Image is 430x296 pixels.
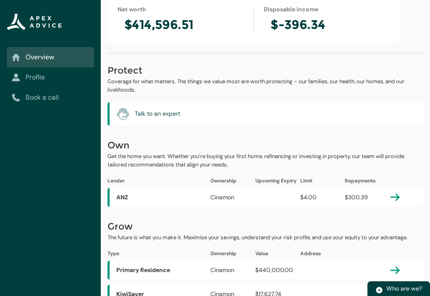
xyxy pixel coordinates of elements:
lightning-formatted-number: $4.00 [300,193,317,201]
div: Cinamon [210,266,255,275]
lightning-formatted-number: $440,000.00 [255,266,293,274]
nav: Sub page [7,47,94,108]
h2: Grow [107,220,423,233]
img: play.svg [375,286,383,294]
a: Book a call [12,92,89,103]
h2: $414,596.51 [118,17,243,33]
div: Limit [300,177,345,185]
a: Overview [12,52,89,62]
p: The future is what you make it. Maximise your savings, understand your risk profile, and use your... [107,233,423,242]
p: Get the home you want. Whether you’re buying your first home, refinancing or investing in propert... [107,152,423,169]
div: Net worth [118,5,243,13]
div: Repayments [345,177,390,185]
span: Who are we? [386,285,422,292]
div: Upcoming Expiry [255,177,300,185]
div: Address [300,250,345,257]
div: Value [255,250,300,257]
div: Cinamon [210,193,255,202]
lightning-formatted-number: $300.39 [345,193,368,201]
div: Lender [107,177,208,185]
div: Ownership [210,177,255,185]
span: ANZ [110,188,210,207]
div: Ownership [210,250,255,257]
span: Primary Residence [110,261,210,280]
h2: $-396.34 [264,17,390,33]
div: Disposable income [264,5,390,13]
h2: Own [107,139,423,152]
a: Talk to an expert [135,109,180,118]
lightning-icon: Talk to an expert [116,107,130,121]
div: Type [107,250,208,257]
h2: Protect [107,64,423,77]
img: Apex Advice Group [7,13,62,30]
p: Coverage for what matters. The things we value most are worth protecting – our families, our heal... [107,77,423,94]
a: Profile [12,72,89,82]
